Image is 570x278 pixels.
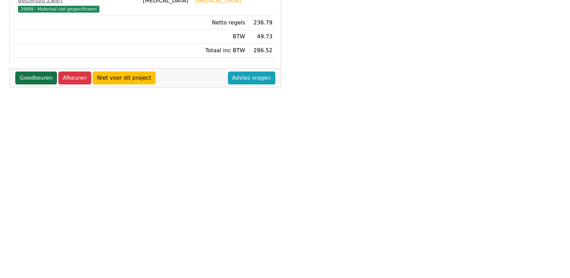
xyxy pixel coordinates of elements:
[193,16,248,30] td: Netto regels
[228,72,275,84] a: Advies vragen
[18,6,99,13] span: 29999 - Materiaal niet gespecificeerd
[248,30,275,44] td: 49.73
[193,30,248,44] td: BTW
[193,44,248,58] td: Totaal inc BTW
[15,72,57,84] a: Goedkeuren
[248,44,275,58] td: 286.52
[248,16,275,30] td: 236.79
[93,72,156,84] a: Niet voor dit project
[58,72,91,84] a: Afkeuren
